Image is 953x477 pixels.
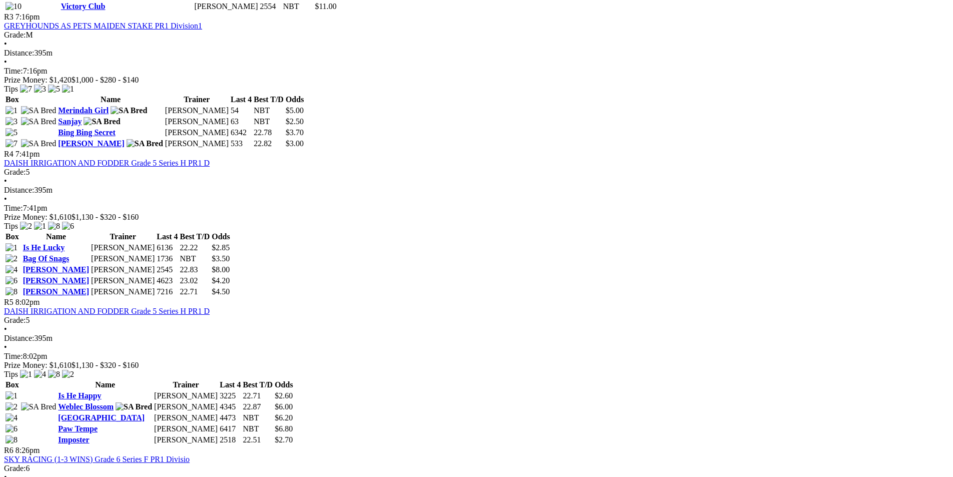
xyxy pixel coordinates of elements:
td: [PERSON_NAME] [91,243,155,253]
span: Time: [4,352,23,360]
img: 10 [6,2,22,11]
img: 1 [34,222,46,231]
span: 7:16pm [16,13,40,21]
span: Grade: [4,31,26,39]
img: 1 [6,391,18,400]
span: Time: [4,67,23,75]
span: Time: [4,204,23,212]
td: 4345 [219,402,241,412]
th: Odds [274,380,293,390]
img: 1 [6,106,18,115]
td: 2545 [156,265,178,275]
img: 2 [62,370,74,379]
img: 2 [6,254,18,263]
div: Prize Money: $1,610 [4,361,949,370]
a: Bing Bing Secret [58,128,115,137]
th: Best T/D [242,380,273,390]
a: Is He Happy [58,391,101,400]
span: Distance: [4,186,34,194]
td: NBT [242,424,273,434]
td: NBT [242,413,273,423]
td: 22.51 [242,435,273,445]
a: [PERSON_NAME] [58,139,124,148]
img: 8 [6,435,18,444]
a: [GEOGRAPHIC_DATA] [58,413,145,422]
td: [PERSON_NAME] [91,287,155,297]
span: $3.70 [286,128,304,137]
img: SA Bred [111,106,147,115]
div: 7:41pm [4,204,949,213]
div: 5 [4,168,949,177]
td: [PERSON_NAME] [154,391,218,401]
a: Imposter [58,435,89,444]
img: 7 [6,139,18,148]
span: • [4,195,7,203]
img: SA Bred [21,117,57,126]
span: $4.20 [212,276,230,285]
td: 6342 [230,128,252,138]
span: Distance: [4,49,34,57]
th: Odds [211,232,230,242]
img: 8 [48,370,60,379]
a: Paw Tempe [58,424,98,433]
a: DAISH IRRIGATION AND FODDER Grade 5 Series H PR1 D [4,307,210,315]
a: GREYHOUNDS AS PETS MAIDEN STAKE PR1 Division1 [4,22,202,30]
img: SA Bred [127,139,163,148]
td: [PERSON_NAME] [91,276,155,286]
td: 22.22 [179,243,210,253]
span: 8:26pm [16,446,40,454]
a: [PERSON_NAME] [23,265,89,274]
img: 4 [6,413,18,422]
img: 3 [34,85,46,94]
td: 2554 [260,2,282,12]
img: 4 [6,265,18,274]
a: Bag Of Snags [23,254,69,263]
th: Name [58,95,164,105]
td: [PERSON_NAME] [154,435,218,445]
span: Tips [4,370,18,378]
td: 4623 [156,276,178,286]
td: 533 [230,139,252,149]
td: [PERSON_NAME] [91,254,155,264]
td: 22.87 [242,402,273,412]
span: Grade: [4,168,26,176]
span: Box [6,95,19,104]
div: M [4,31,949,40]
span: $6.20 [275,413,293,422]
span: $1,130 - $320 - $160 [72,361,139,369]
img: SA Bred [21,402,57,411]
span: $6.80 [275,424,293,433]
a: DAISH IRRIGATION AND FODDER Grade 5 Series H PR1 D [4,159,210,167]
a: [PERSON_NAME] [23,287,89,296]
img: 5 [6,128,18,137]
img: 6 [6,276,18,285]
span: 7:41pm [16,150,40,158]
a: Sanjay [58,117,82,126]
td: 54 [230,106,252,116]
img: 7 [20,85,32,94]
td: 23.02 [179,276,210,286]
th: Name [58,380,153,390]
span: $3.00 [286,139,304,148]
td: 6417 [219,424,241,434]
span: $1,000 - $280 - $140 [72,76,139,84]
td: 7216 [156,287,178,297]
td: [PERSON_NAME] [194,2,258,12]
span: • [4,343,7,351]
th: Best T/D [253,95,284,105]
span: • [4,58,7,66]
img: 3 [6,117,18,126]
td: 63 [230,117,252,127]
span: $11.00 [315,2,336,11]
span: $8.00 [212,265,230,274]
td: 22.71 [179,287,210,297]
span: Distance: [4,334,34,342]
img: SA Bred [84,117,120,126]
span: Grade: [4,316,26,324]
img: 8 [48,222,60,231]
th: Trainer [154,380,218,390]
th: Last 4 [156,232,178,242]
td: NBT [253,106,284,116]
a: Victory Club [61,2,106,11]
img: SA Bred [116,402,152,411]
